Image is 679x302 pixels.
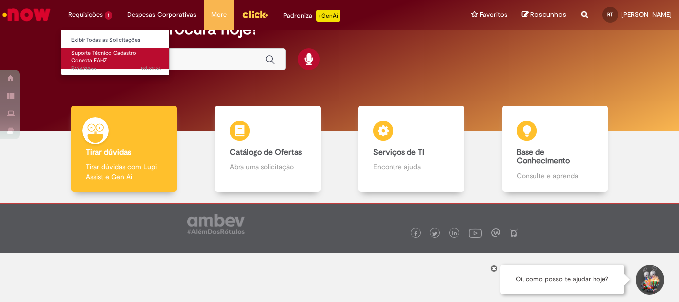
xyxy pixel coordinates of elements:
p: Consulte e aprenda [517,171,593,181]
b: Catálogo de Ofertas [230,147,302,157]
a: Serviços de TI Encontre ajuda [339,106,483,192]
span: Rascunhos [530,10,566,19]
img: logo_footer_workplace.png [491,228,500,237]
p: Abra uma solicitação [230,162,305,172]
ul: Requisições [61,30,170,76]
img: logo_footer_facebook.png [413,231,418,236]
span: R13431455 [71,65,161,73]
span: [PERSON_NAME] [621,10,672,19]
a: Aberto R13431455 : Suporte Técnico Cadastro - Conecta FAHZ [61,48,170,69]
a: Catálogo de Ofertas Abra uma solicitação [196,106,339,192]
b: Tirar dúvidas [86,147,131,157]
span: 9d atrás [141,65,161,72]
img: logo_footer_naosei.png [509,228,518,237]
img: logo_footer_ambev_rotulo_gray.png [187,214,245,234]
span: Despesas Corporativas [127,10,196,20]
span: Suporte Técnico Cadastro - Conecta FAHZ [71,49,140,65]
p: Encontre ajuda [373,162,449,172]
img: logo_footer_linkedin.png [452,231,457,237]
a: Exibir Todas as Solicitações [61,35,170,46]
span: RT [607,11,613,18]
time: 20/08/2025 10:14:19 [141,65,161,72]
span: 1 [105,11,112,20]
span: Requisições [68,10,103,20]
a: Base de Conhecimento Consulte e aprenda [483,106,627,192]
button: Iniciar Conversa de Suporte [634,265,664,295]
span: Favoritos [480,10,507,20]
p: +GenAi [316,10,340,22]
a: Rascunhos [522,10,566,20]
img: ServiceNow [1,5,52,25]
b: Serviços de TI [373,147,424,157]
b: Base de Conhecimento [517,147,570,166]
img: logo_footer_twitter.png [432,231,437,236]
div: Padroniza [283,10,340,22]
a: Tirar dúvidas Tirar dúvidas com Lupi Assist e Gen Ai [52,106,196,192]
p: Tirar dúvidas com Lupi Assist e Gen Ai [86,162,162,182]
img: click_logo_yellow_360x200.png [242,7,268,22]
img: logo_footer_youtube.png [469,226,482,239]
span: More [211,10,227,20]
div: Oi, como posso te ajudar hoje? [500,265,624,294]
